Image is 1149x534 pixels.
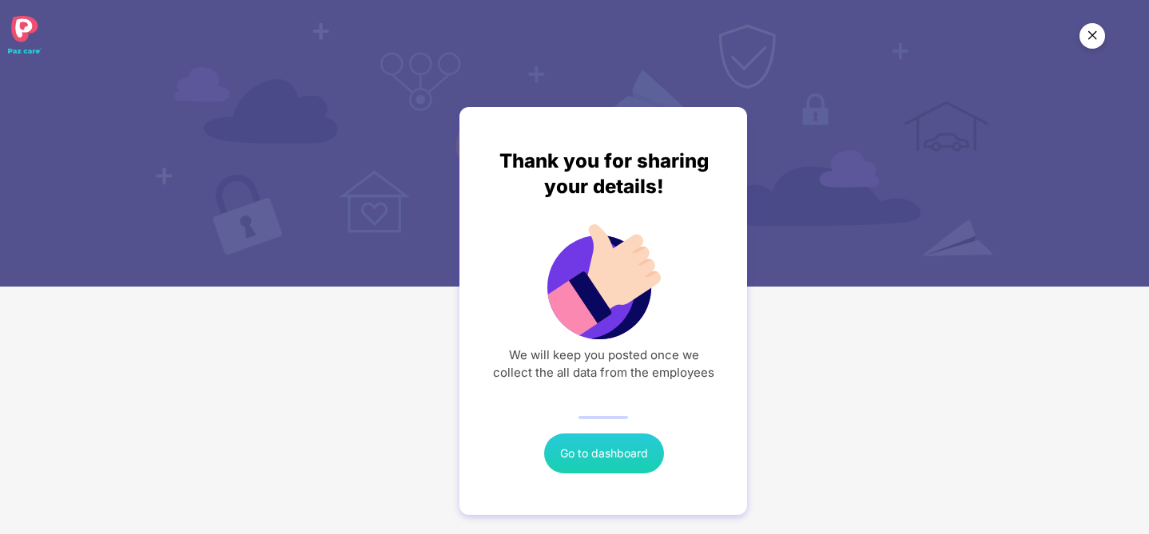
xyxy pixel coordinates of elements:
p: We will keep you posted once we collect the all data from the employees [491,346,717,396]
img: Paz Care [8,16,42,53]
button: Go to dashboard [544,433,664,473]
img: Thank you [547,217,661,346]
p: Thank you for sharing your details! [491,148,717,214]
img: cross [1070,16,1115,61]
